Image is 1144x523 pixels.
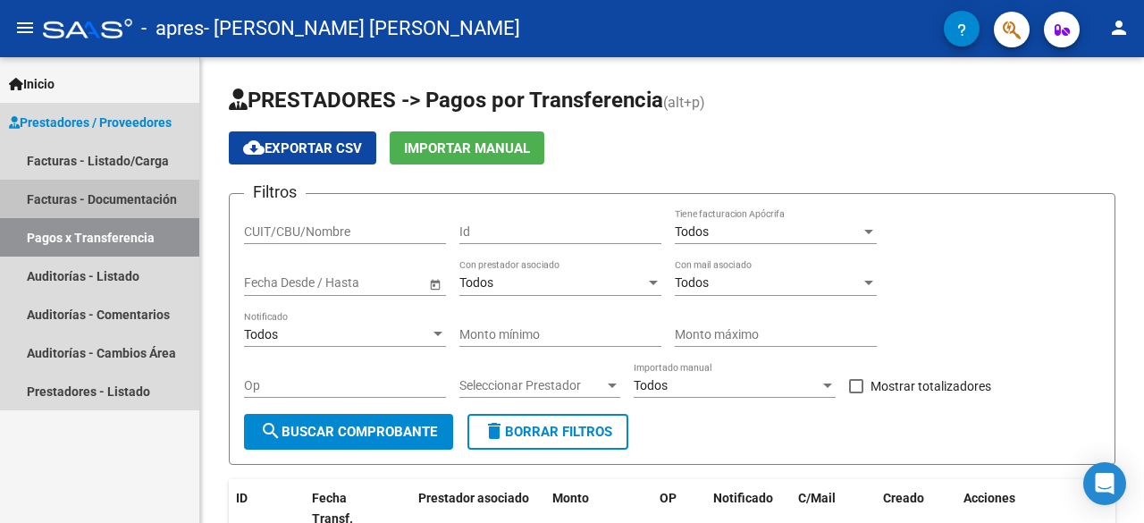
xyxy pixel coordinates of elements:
[484,420,505,442] mat-icon: delete
[9,113,172,132] span: Prestadores / Proveedores
[459,378,604,393] span: Seleccionar Prestador
[883,491,924,505] span: Creado
[467,414,628,450] button: Borrar Filtros
[425,274,444,293] button: Open calendar
[552,491,589,505] span: Monto
[244,180,306,205] h3: Filtros
[260,420,282,442] mat-icon: search
[204,9,520,48] span: - [PERSON_NAME] [PERSON_NAME]
[798,491,836,505] span: C/Mail
[14,17,36,38] mat-icon: menu
[243,137,265,158] mat-icon: cloud_download
[484,424,612,440] span: Borrar Filtros
[243,140,362,156] span: Exportar CSV
[871,375,991,397] span: Mostrar totalizadores
[660,491,677,505] span: OP
[236,491,248,505] span: ID
[675,224,709,239] span: Todos
[244,327,278,342] span: Todos
[1083,462,1126,505] div: Open Intercom Messenger
[141,9,204,48] span: - apres
[675,275,709,290] span: Todos
[663,94,705,111] span: (alt+p)
[9,74,55,94] span: Inicio
[713,491,773,505] span: Notificado
[963,491,1015,505] span: Acciones
[229,131,376,164] button: Exportar CSV
[404,140,530,156] span: Importar Manual
[244,414,453,450] button: Buscar Comprobante
[390,131,544,164] button: Importar Manual
[324,275,412,291] input: Fecha fin
[459,275,493,290] span: Todos
[229,88,663,113] span: PRESTADORES -> Pagos por Transferencia
[260,424,437,440] span: Buscar Comprobante
[634,378,668,392] span: Todos
[244,275,309,291] input: Fecha inicio
[1108,17,1130,38] mat-icon: person
[418,491,529,505] span: Prestador asociado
